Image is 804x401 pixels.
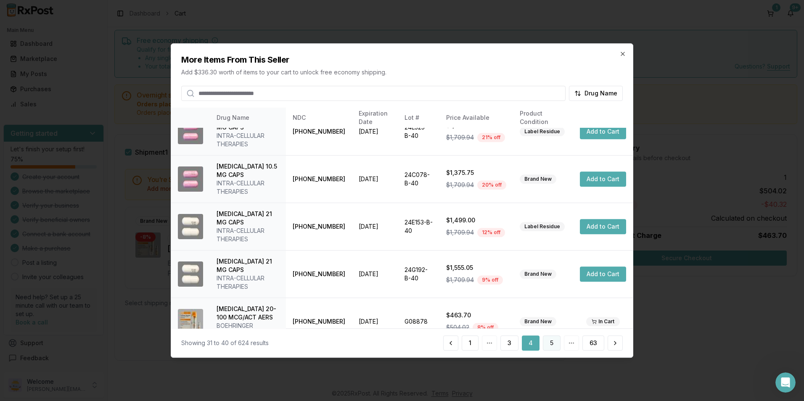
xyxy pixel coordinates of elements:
[178,166,203,192] img: Caplyta 10.5 MG CAPS
[586,317,620,326] div: In Cart
[286,108,352,128] th: NDC
[352,250,398,298] td: [DATE]
[217,132,279,148] div: INTRA-CELLULAR THERAPIES
[582,335,604,351] button: 63
[398,250,439,298] td: 24G192-B-40
[775,372,796,393] iframe: Intercom live chat
[520,127,565,136] div: Label Residue
[178,214,203,239] img: Caplyta 21 MG CAPS
[181,54,623,66] h2: More Items From This Seller
[178,119,203,144] img: Caplyta 10.5 MG CAPS
[286,203,352,250] td: [PHONE_NUMBER]
[352,298,398,345] td: [DATE]
[446,276,474,284] span: $1,709.94
[398,108,439,155] td: 24L325-B-40
[181,339,269,347] div: Showing 31 to 40 of 624 results
[286,155,352,203] td: [PHONE_NUMBER]
[217,274,279,291] div: INTRA-CELLULAR THERAPIES
[580,219,626,234] button: Add to Cart
[473,323,498,332] div: 8 % off
[398,298,439,345] td: G08878
[543,335,561,351] button: 5
[446,181,474,189] span: $1,709.94
[520,174,556,184] div: Brand New
[217,227,279,243] div: INTRA-CELLULAR THERAPIES
[520,317,556,326] div: Brand New
[446,264,506,272] div: $1,555.05
[398,155,439,203] td: 24C078-B-40
[446,228,474,237] span: $1,709.94
[352,108,398,128] th: Expiration Date
[446,216,506,224] div: $1,499.00
[513,108,573,128] th: Product Condition
[522,335,540,351] button: 4
[217,179,279,196] div: INTRA-CELLULAR THERAPIES
[446,311,506,319] div: $463.70
[217,322,279,338] div: BOEHRINGER INGELHEIM
[500,335,518,351] button: 3
[352,155,398,203] td: [DATE]
[569,86,623,101] button: Drug Name
[178,309,203,334] img: Combivent Respimat 20-100 MCG/ACT AERS
[352,108,398,155] td: [DATE]
[446,133,474,142] span: $1,709.94
[210,108,286,128] th: Drug Name
[477,275,503,285] div: 9 % off
[217,210,279,227] div: [MEDICAL_DATA] 21 MG CAPS
[181,68,623,77] p: Add $336.30 worth of items to your cart to unlock free economy shipping.
[352,203,398,250] td: [DATE]
[286,298,352,345] td: [PHONE_NUMBER]
[398,203,439,250] td: 24E153-B-40
[520,222,565,231] div: Label Residue
[520,269,556,279] div: Brand New
[446,169,506,177] div: $1,375.75
[477,180,506,190] div: 20 % off
[477,133,505,142] div: 21 % off
[580,266,626,282] button: Add to Cart
[398,108,439,128] th: Lot #
[446,323,469,332] span: $504.02
[286,250,352,298] td: [PHONE_NUMBER]
[217,305,279,322] div: [MEDICAL_DATA] 20-100 MCG/ACT AERS
[286,108,352,155] td: [PHONE_NUMBER]
[584,89,617,98] span: Drug Name
[217,162,279,179] div: [MEDICAL_DATA] 10.5 MG CAPS
[217,257,279,274] div: [MEDICAL_DATA] 21 MG CAPS
[580,171,626,187] button: Add to Cart
[477,228,505,237] div: 12 % off
[462,335,479,351] button: 1
[580,124,626,139] button: Add to Cart
[439,108,513,128] th: Price Available
[178,261,203,287] img: Caplyta 21 MG CAPS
